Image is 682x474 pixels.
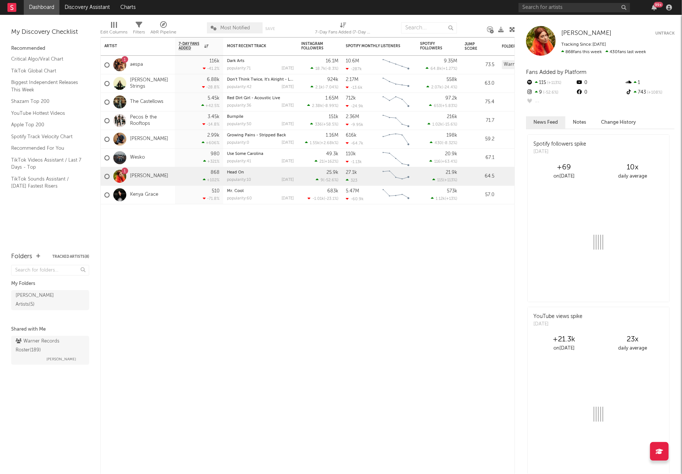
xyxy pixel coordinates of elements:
div: 1.65M [325,96,338,101]
a: Apple Top 200 [11,121,82,129]
div: 7-Day Fans Added (7-Day Fans Added) [315,28,371,37]
div: -14.8 % [202,122,220,127]
div: popularity: 71 [227,66,251,71]
span: -15.6 % [444,123,456,127]
div: ( ) [426,85,457,90]
a: Don't Think Twice, It's Alright - Live At The American Legion Post 82 [227,78,359,82]
div: 9 [526,88,575,97]
span: -23.1 % [325,197,337,201]
span: 868 fans this week [561,50,602,54]
svg: Chart title [379,167,413,186]
span: +63.4 % [442,160,456,164]
span: -52.6 % [324,178,337,182]
span: -8.99 % [324,104,337,108]
div: [DATE] [282,104,294,108]
div: 216k [447,114,457,119]
span: +108 % [646,91,663,95]
a: [PERSON_NAME] [130,173,168,179]
div: ( ) [315,159,338,164]
span: 21 [319,160,324,164]
div: Instagram Followers [301,42,327,51]
div: on [DATE] [530,172,598,181]
div: Red Dirt Girl - Acoustic Live [227,96,294,100]
div: +606 % [202,140,220,145]
div: 712k [346,96,356,101]
div: 5.45k [208,96,220,101]
div: 20.9k [445,152,457,156]
svg: Chart title [379,111,413,130]
div: Edit Columns [100,28,127,37]
div: 7-Day Fans Added (7-Day Fans Added) [315,19,371,40]
a: Recommended For You [11,144,82,152]
div: popularity: 10 [227,178,251,182]
div: ( ) [308,196,338,201]
div: 743 [625,88,675,97]
div: -60.9k [346,197,364,201]
div: My Folders [11,279,89,288]
a: Mr. Cool [227,189,244,193]
a: Kenya Grace [130,192,158,198]
div: ( ) [429,159,457,164]
div: Folders [502,44,558,49]
div: ( ) [307,103,338,108]
div: [DATE] [282,159,294,163]
div: [DATE] [282,178,294,182]
div: +21.3k [530,335,598,344]
div: 198k [446,133,457,138]
span: 430 [435,141,442,145]
svg: Chart title [379,74,413,93]
div: daily average [598,344,667,353]
div: on [DATE] [530,344,598,353]
div: 64.5 [465,172,494,181]
div: Filters [133,28,145,37]
div: YouTube views spike [533,313,582,321]
div: Spotify followers spike [533,140,586,148]
div: [DATE] [282,85,294,89]
div: -287k [346,66,362,71]
span: 2.1k [315,85,323,90]
div: 2.99k [207,133,220,138]
a: Burnpile [227,115,243,119]
div: 1 [625,78,675,88]
div: -28.8 % [202,85,220,90]
div: Jump Score [465,42,483,51]
button: News Feed [526,116,565,129]
span: +13 % [446,197,456,201]
span: +113 % [444,178,456,182]
span: +113 % [546,81,561,85]
div: [DATE] [282,197,294,201]
div: -13.6k [346,85,363,90]
div: 510 [212,189,220,194]
div: -- [526,97,575,107]
span: 1.55k [310,141,319,145]
div: My Discovery Checklist [11,28,89,37]
span: +5.83 % [442,104,456,108]
div: 25.9k [327,170,338,175]
a: Biggest Independent Releases This Week [11,78,82,94]
div: popularity: 41 [227,159,251,163]
div: -9.95k [346,122,363,127]
a: Use Some Carolina [227,152,263,156]
span: 116 [434,160,441,164]
a: [PERSON_NAME] Artists(5) [11,290,89,310]
div: 67.1 [465,153,494,162]
div: +69 [530,163,598,172]
span: +2.68k % [321,141,337,145]
div: 10.6M [346,59,359,64]
div: ( ) [431,196,457,201]
div: 10 x [598,163,667,172]
div: popularity: 50 [227,122,251,126]
span: +162 % [325,160,337,164]
div: 75.4 [465,98,494,107]
div: Warner Records Roster ( 189 ) [16,337,83,355]
span: 2.38k [312,104,322,108]
span: -52.6 % [542,91,558,95]
input: Search for artists [519,3,630,12]
div: 110k [346,152,356,156]
a: [PERSON_NAME] [130,136,168,142]
div: A&R Pipeline [150,19,176,40]
a: Head On [227,171,244,175]
div: 151k [329,114,338,119]
div: ( ) [305,140,338,145]
div: Artist [104,44,160,48]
